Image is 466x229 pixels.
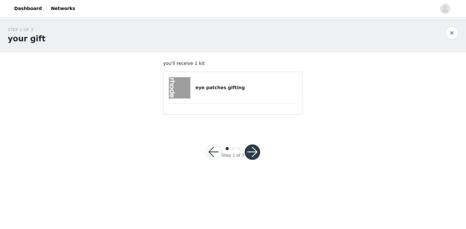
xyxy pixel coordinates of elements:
[221,152,244,159] div: Step 1 of 3
[47,1,79,16] a: Networks
[442,4,448,14] div: avatar
[8,26,46,33] div: STEP 1 OF 3
[163,60,303,67] p: you'll receive 1 kit
[169,77,190,99] img: eye patches gifting
[10,1,46,16] a: Dashboard
[8,33,46,45] h1: your gift
[195,84,297,91] h4: eye patches gifting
